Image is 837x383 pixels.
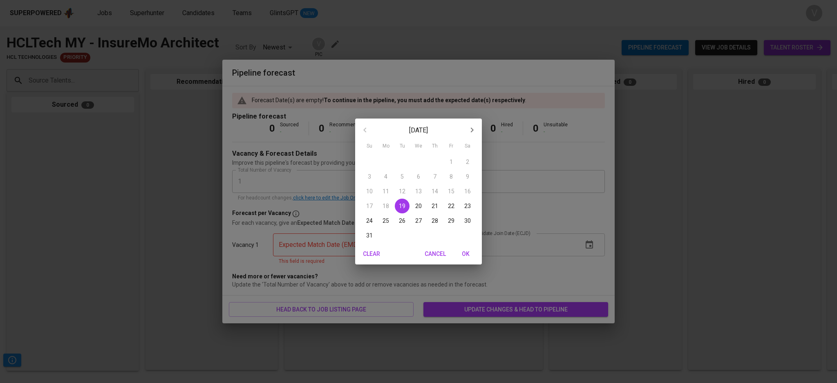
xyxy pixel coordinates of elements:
[395,199,410,213] button: 19
[415,202,422,210] p: 20
[444,199,459,213] button: 22
[411,213,426,228] button: 27
[460,142,475,150] span: Sa
[375,125,462,135] p: [DATE]
[427,199,442,213] button: 21
[464,217,471,225] p: 30
[448,217,454,225] p: 29
[432,202,438,210] p: 21
[448,202,454,210] p: 22
[399,217,405,225] p: 26
[411,199,426,213] button: 20
[427,213,442,228] button: 28
[464,202,471,210] p: 23
[452,246,479,262] button: OK
[444,142,459,150] span: Fr
[460,213,475,228] button: 30
[362,228,377,243] button: 31
[378,213,393,228] button: 25
[427,142,442,150] span: Th
[362,213,377,228] button: 24
[378,142,393,150] span: Mo
[444,213,459,228] button: 29
[395,213,410,228] button: 26
[399,202,405,210] p: 19
[383,217,389,225] p: 25
[362,142,377,150] span: Su
[421,246,449,262] button: Cancel
[425,249,446,259] span: Cancel
[358,246,385,262] button: Clear
[395,142,410,150] span: Tu
[456,249,475,259] span: OK
[362,249,381,259] span: Clear
[411,142,426,150] span: We
[415,217,422,225] p: 27
[366,231,373,240] p: 31
[432,217,438,225] p: 28
[366,217,373,225] p: 24
[460,199,475,213] button: 23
